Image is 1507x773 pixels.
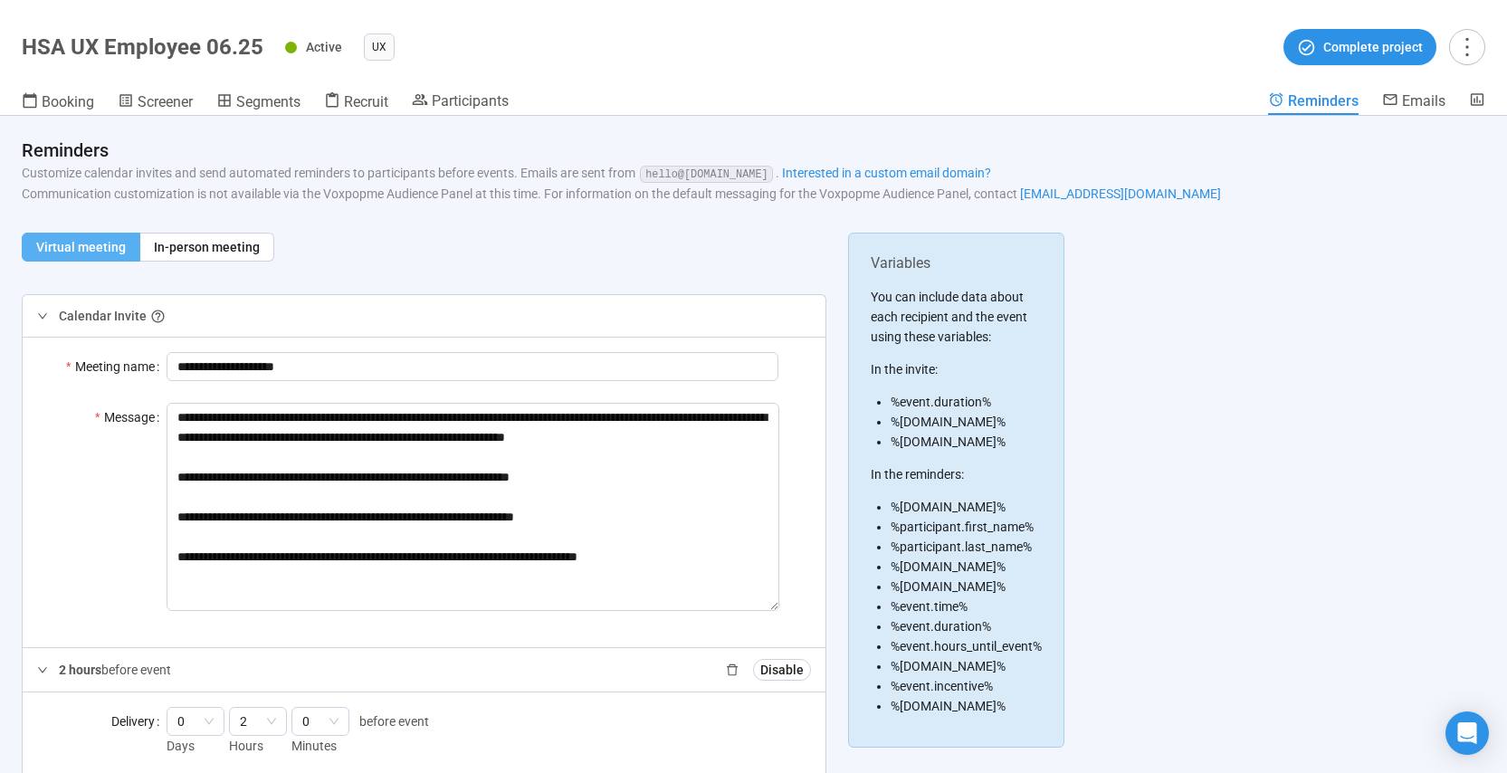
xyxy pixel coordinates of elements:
span: Communication customization is not available via the Voxpopme Audience Panel at this time. For in... [22,186,1221,201]
p: You can include data about each recipient and the event using these variables: [871,287,1042,347]
span: Screener [138,93,193,110]
h1: HSA UX Employee 06.25 [22,34,263,60]
label: Meeting name [66,352,166,381]
span: 2 [240,708,276,735]
span: Participants [432,92,509,110]
span: 0 [177,708,214,735]
p: In the invite: [871,359,1042,379]
li: %event.duration% [891,616,1042,636]
h4: Reminders [22,138,1471,163]
span: Reminders [1288,92,1359,110]
p: before event [59,660,171,680]
a: Recruit [324,91,388,115]
div: Calendar Invite [23,295,825,337]
div: 2 hoursbefore event deleteDisable [23,648,825,692]
button: Disable [753,659,811,681]
span: before event [359,707,429,736]
a: [EMAIL_ADDRESS][DOMAIN_NAME] [1020,186,1221,201]
span: Customize calendar invites and send automated reminders to participants before events. Emails are... [22,166,991,180]
div: Variables [871,252,1042,274]
span: Complete project [1323,37,1423,57]
li: %event.duration% [891,392,1042,412]
span: In-person meeting [154,240,260,254]
a: Booking [22,91,94,115]
span: Segments [236,93,300,110]
a: Reminders [1268,91,1359,115]
span: right [37,664,48,675]
a: Emails [1382,91,1445,113]
span: Disable [760,660,804,680]
span: 2 hours [59,663,101,677]
li: %[DOMAIN_NAME]% [891,696,1042,716]
span: Booking [42,93,94,110]
span: Virtual meeting [36,240,126,254]
code: hello @ [DOMAIN_NAME] [640,166,773,184]
label: Delivery [111,707,167,736]
div: Open Intercom Messenger [1445,711,1489,755]
li: %participant.last_name% [891,537,1042,557]
li: %event.time% [891,596,1042,616]
span: Active [306,40,342,54]
li: %[DOMAIN_NAME]% [891,432,1042,452]
li: %[DOMAIN_NAME]% [891,497,1042,517]
span: Emails [1402,92,1445,110]
span: delete [721,659,743,681]
div: Calendar Invite [59,306,811,326]
a: Segments [216,91,300,115]
p: In the reminders: [871,464,1042,484]
textarea: Message [167,403,779,611]
li: %[DOMAIN_NAME]% [891,577,1042,596]
label: Days [167,714,224,753]
span: 0 [302,708,339,735]
button: more [1449,29,1485,65]
span: UX [372,38,386,56]
li: %[DOMAIN_NAME]% [891,656,1042,676]
button: Complete project [1283,29,1436,65]
li: %participant.first_name% [891,517,1042,537]
a: Interested in a custom email domain? [782,166,991,180]
li: %event.hours_until_event% [891,636,1042,656]
li: %[DOMAIN_NAME]% [891,557,1042,577]
span: more [1455,34,1479,59]
label: Message [95,403,166,432]
li: %event.incentive% [891,676,1042,696]
label: Hours [229,714,287,753]
li: %[DOMAIN_NAME]% [891,412,1042,432]
label: Minutes [291,714,349,753]
a: Screener [118,91,193,115]
span: Recruit [344,93,388,110]
a: Participants [412,91,509,113]
input: Meeting name [167,352,779,381]
span: right [37,310,48,321]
